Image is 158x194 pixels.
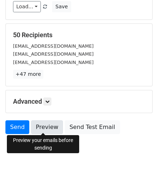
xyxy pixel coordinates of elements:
div: Preview your emails before sending [7,135,79,153]
h5: 50 Recipients [13,31,145,39]
small: [EMAIL_ADDRESS][DOMAIN_NAME] [13,43,94,49]
small: [EMAIL_ADDRESS][DOMAIN_NAME] [13,51,94,57]
a: +47 more [13,70,43,79]
h5: Advanced [13,98,145,105]
a: Load... [13,1,41,12]
small: [EMAIL_ADDRESS][DOMAIN_NAME] [13,60,94,65]
a: Send [5,120,29,134]
a: Send Test Email [65,120,120,134]
iframe: Chat Widget [122,159,158,194]
a: Preview [31,120,63,134]
button: Save [52,1,71,12]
